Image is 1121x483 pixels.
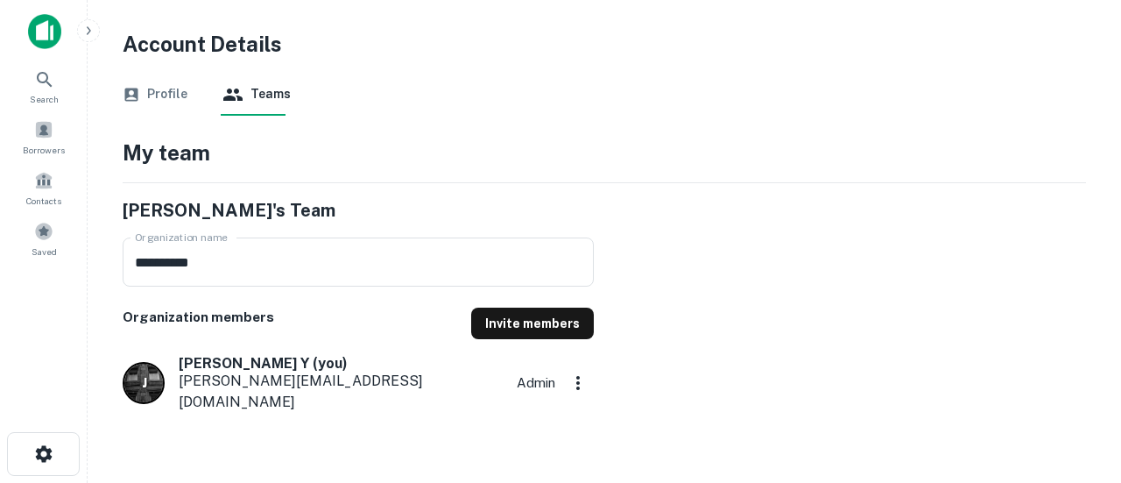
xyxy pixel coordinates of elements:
[28,14,61,49] img: capitalize-icon.png
[123,28,1086,60] h4: Account Details
[26,194,61,208] span: Contacts
[123,74,187,116] button: Profile
[222,74,291,116] button: Teams
[179,355,348,372] strong: [PERSON_NAME] Y (you)
[5,215,82,262] a: Saved
[135,230,228,245] label: Organization name
[471,308,594,339] button: Invite members
[485,373,555,394] p: admin
[123,137,210,168] h4: My team
[1033,287,1121,371] iframe: Chat Widget
[5,164,82,211] a: Contacts
[23,143,65,157] span: Borrowers
[123,197,335,224] h5: [PERSON_NAME]'s Team
[123,308,274,328] h6: Organization members
[142,374,146,393] p: J
[30,92,59,106] span: Search
[179,371,485,413] p: [PERSON_NAME][EMAIL_ADDRESS][DOMAIN_NAME]
[32,245,57,259] span: Saved
[5,62,82,110] a: Search
[5,113,82,160] a: Borrowers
